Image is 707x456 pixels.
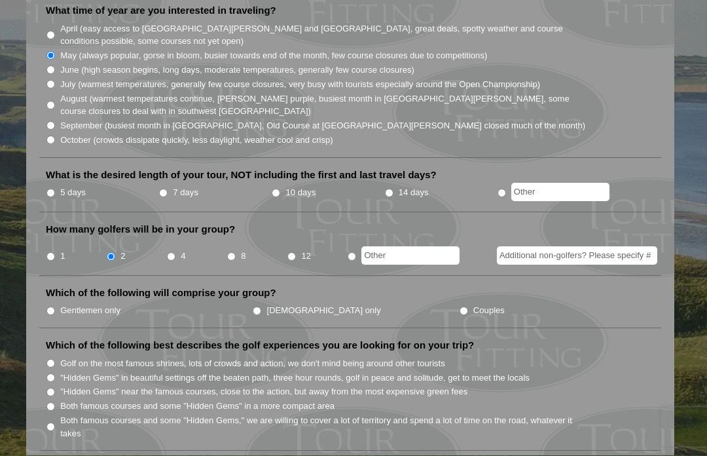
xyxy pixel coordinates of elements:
[60,305,120,318] label: Gentlemen only
[60,50,487,63] label: May (always popular, gorse in bloom, busier towards end of the month, few course closures due to ...
[301,250,311,263] label: 12
[46,287,276,300] label: Which of the following will comprise your group?
[181,250,185,263] label: 4
[120,250,125,263] label: 2
[46,339,474,352] label: Which of the following best describes the golf experiences you are looking for on your trip?
[60,64,414,77] label: June (high season begins, long days, moderate temperatures, generally few course closures)
[60,187,86,200] label: 5 days
[46,223,235,237] label: How many golfers will be in your group?
[267,305,381,318] label: [DEMOGRAPHIC_DATA] only
[60,23,587,48] label: April (easy access to [GEOGRAPHIC_DATA][PERSON_NAME] and [GEOGRAPHIC_DATA], great deals, spotty w...
[473,305,505,318] label: Couples
[497,247,657,265] input: Additional non-golfers? Please specify #
[361,247,460,265] input: Other
[46,169,437,182] label: What is the desired length of your tour, NOT including the first and last travel days?
[60,134,333,147] label: October (crowds dissipate quickly, less daylight, weather cool and crisp)
[60,386,467,399] label: "Hidden Gems" near the famous courses, close to the action, but away from the most expensive gree...
[46,5,276,18] label: What time of year are you interested in traveling?
[241,250,245,263] label: 8
[60,250,65,263] label: 1
[60,415,587,440] label: Both famous courses and some "Hidden Gems," we are willing to cover a lot of territory and spend ...
[60,358,445,371] label: Golf on the most famous shrines, lots of crowds and action, we don't mind being around other tour...
[60,120,585,133] label: September (busiest month in [GEOGRAPHIC_DATA], Old Course at [GEOGRAPHIC_DATA][PERSON_NAME] close...
[60,93,587,119] label: August (warmest temperatures continue, [PERSON_NAME] purple, busiest month in [GEOGRAPHIC_DATA][P...
[399,187,429,200] label: 14 days
[60,372,530,385] label: "Hidden Gems" in beautiful settings off the beaten path, three hour rounds, golf in peace and sol...
[286,187,316,200] label: 10 days
[511,183,609,202] input: Other
[60,79,540,92] label: July (warmest temperatures, generally few course closures, very busy with tourists especially aro...
[60,400,335,413] label: Both famous courses and some "Hidden Gems" in a more compact area
[173,187,198,200] label: 7 days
